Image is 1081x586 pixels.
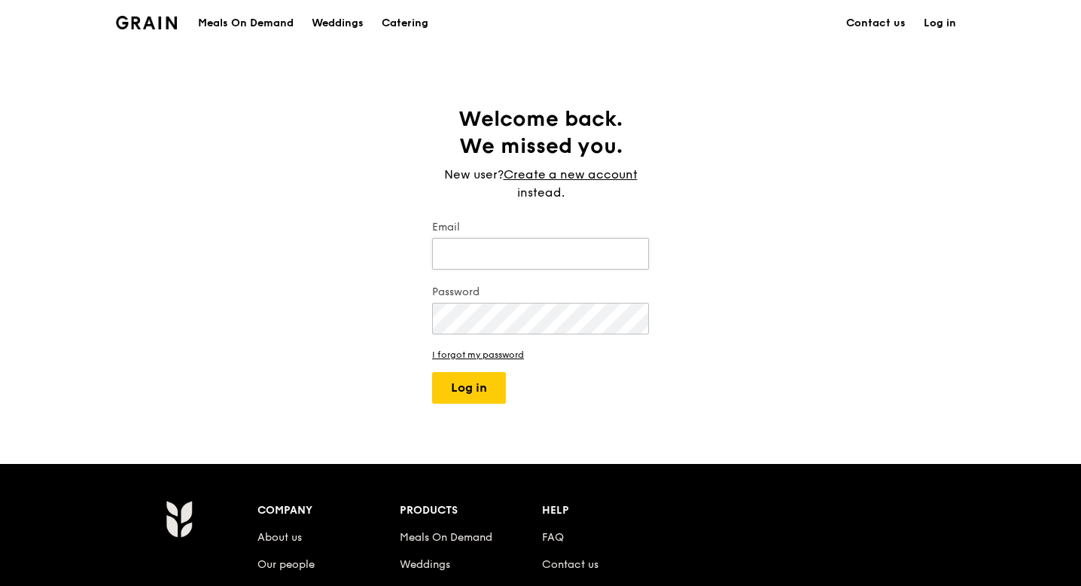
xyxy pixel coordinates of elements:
[432,220,649,235] label: Email
[432,349,649,360] a: I forgot my password
[542,500,684,521] div: Help
[166,500,192,538] img: Grain
[373,1,437,46] a: Catering
[312,1,364,46] div: Weddings
[432,105,649,160] h1: Welcome back. We missed you.
[504,166,638,184] a: Create a new account
[915,1,965,46] a: Log in
[432,285,649,300] label: Password
[257,531,302,544] a: About us
[116,16,177,29] img: Grain
[303,1,373,46] a: Weddings
[198,1,294,46] div: Meals On Demand
[444,167,504,182] span: New user?
[542,531,564,544] a: FAQ
[542,558,598,571] a: Contact us
[257,500,400,521] div: Company
[382,1,428,46] div: Catering
[400,531,492,544] a: Meals On Demand
[400,500,542,521] div: Products
[400,558,450,571] a: Weddings
[432,372,506,404] button: Log in
[257,558,315,571] a: Our people
[517,185,565,200] span: instead.
[837,1,915,46] a: Contact us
